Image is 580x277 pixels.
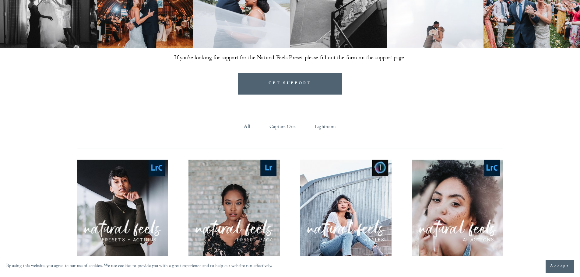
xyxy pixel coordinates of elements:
p: By using this website, you agree to our use of cookies. We use cookies to provide you with a grea... [6,262,272,271]
a: Capture One [269,123,296,132]
a: Lightroom [315,123,336,132]
button: Accept [546,260,574,273]
span: If you’re looking for support for the Natural Feels Preset please fill out the form on the suppor... [174,54,406,63]
a: All [244,123,250,132]
span: Accept [550,263,569,269]
a: GET SUPPORT [238,73,342,95]
span: | [259,123,261,132]
span: | [304,123,306,132]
